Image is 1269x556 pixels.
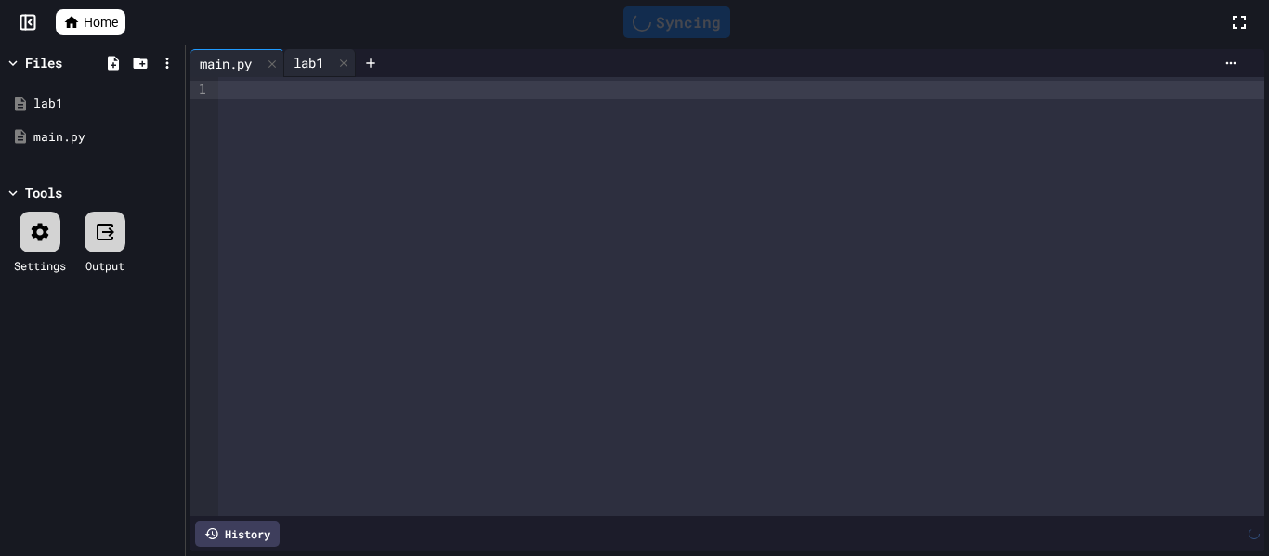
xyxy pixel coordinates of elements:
[25,53,62,72] div: Files
[190,49,284,77] div: main.py
[623,6,730,38] div: Syncing
[56,9,125,35] a: Home
[33,95,178,113] div: lab1
[195,521,280,547] div: History
[284,53,333,72] div: lab1
[85,257,124,274] div: Output
[25,183,62,202] div: Tools
[33,128,178,147] div: main.py
[190,81,209,99] div: 1
[84,13,118,32] span: Home
[14,257,66,274] div: Settings
[284,49,356,77] div: lab1
[190,54,261,73] div: main.py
